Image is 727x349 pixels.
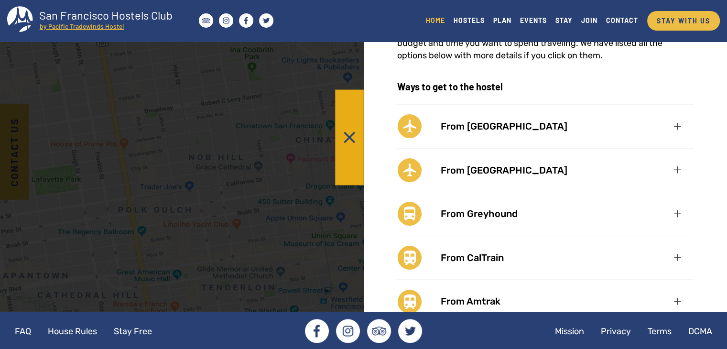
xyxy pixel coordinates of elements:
tspan: by Pacific Tradewinds Hostel [40,22,124,30]
a: House Rules [40,319,105,343]
div: There are many ways to get to our hostel. Each option will depend on your budget and time you wan... [397,24,694,62]
a: Twitter [398,319,422,343]
a: PLAN [489,14,516,27]
a: HOME [422,14,449,27]
a: San Francisco Hostels Club by Pacific Tradewinds Hostel [7,6,182,35]
a: JOIN [577,14,602,27]
tspan: San Francisco Hostels Club [39,8,173,22]
a: STAY [551,14,577,27]
a: FAQ [7,319,39,343]
button: From [GEOGRAPHIC_DATA] [397,109,694,143]
button: From CalTrain [397,241,694,275]
div: Ways to get to the hostel [397,81,694,92]
a: CONTACT [602,14,642,27]
a: STAY WITH US [647,11,720,31]
a: Stay Free [106,319,160,343]
a: Terms [640,319,679,343]
a: EVENTS [516,14,551,27]
a: Mission [547,319,592,343]
a: Instagram [336,319,360,343]
a: HOSTELS [449,14,489,27]
a: Privacy [593,319,639,343]
button: From Amtrak [397,284,694,318]
button: From [GEOGRAPHIC_DATA] [397,153,694,187]
a: DCMA [681,319,720,343]
button: From Greyhound [397,197,694,231]
a: Facebook [305,319,329,343]
a: Tripadvisor [367,319,391,343]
